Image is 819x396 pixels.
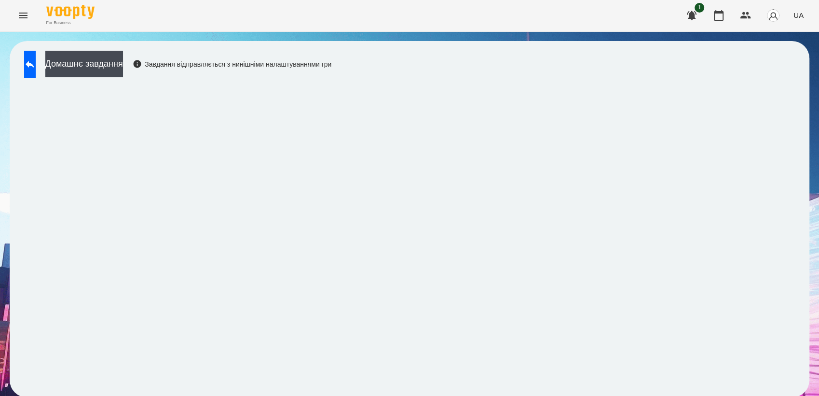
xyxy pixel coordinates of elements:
span: UA [793,10,804,20]
img: avatar_s.png [766,9,780,22]
img: Voopty Logo [46,5,95,19]
button: Menu [12,4,35,27]
button: UA [790,6,807,24]
span: 1 [695,3,704,13]
div: Завдання відправляється з нинішніми налаштуваннями гри [133,59,332,69]
span: For Business [46,20,95,26]
button: Домашнє завдання [45,51,123,77]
